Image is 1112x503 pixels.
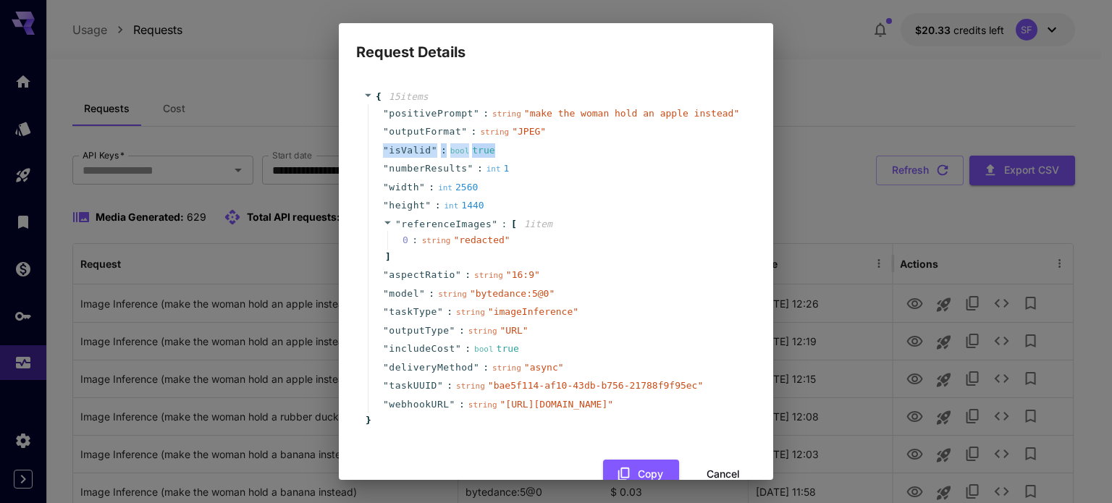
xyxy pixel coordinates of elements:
[389,91,429,102] span: 15 item s
[691,460,756,489] button: Cancel
[459,397,465,412] span: :
[511,217,517,232] span: [
[389,124,461,139] span: outputFormat
[429,287,434,301] span: :
[383,325,389,336] span: "
[389,379,437,393] span: taskUUID
[465,268,471,282] span: :
[383,343,389,354] span: "
[389,287,419,301] span: model
[383,250,391,264] span: ]
[461,126,467,137] span: "
[441,143,447,158] span: :
[524,108,739,119] span: " make the woman hold an apple instead "
[444,198,484,213] div: 1440
[419,182,425,193] span: "
[474,345,494,354] span: bool
[488,380,703,391] span: " bae5f114-af10-43db-b756-21788f9f95ec "
[389,198,425,213] span: height
[483,360,489,375] span: :
[473,108,479,119] span: "
[468,163,473,174] span: "
[422,236,451,245] span: string
[506,269,540,280] span: " 16:9 "
[395,219,401,229] span: "
[473,362,479,373] span: "
[486,161,510,176] div: 1
[450,399,455,410] span: "
[488,306,578,317] span: " imageInference "
[419,288,425,299] span: "
[383,362,389,373] span: "
[412,233,418,248] div: :
[389,143,431,158] span: isValid
[492,109,521,119] span: string
[474,342,519,356] div: true
[339,23,773,64] h2: Request Details
[456,381,485,391] span: string
[389,324,449,338] span: outputType
[455,269,461,280] span: "
[471,124,477,139] span: :
[389,106,473,121] span: positivePrompt
[383,145,389,156] span: "
[389,305,437,319] span: taskType
[524,219,552,229] span: 1 item
[383,163,389,174] span: "
[470,288,555,299] span: " bytedance:5@0 "
[383,200,389,211] span: "
[383,288,389,299] span: "
[447,305,452,319] span: :
[456,308,485,317] span: string
[383,399,389,410] span: "
[468,326,497,336] span: string
[389,342,455,356] span: includeCost
[500,399,614,410] span: " [URL][DOMAIN_NAME] "
[363,413,371,428] span: }
[455,343,461,354] span: "
[474,271,503,280] span: string
[431,145,437,156] span: "
[450,325,455,336] span: "
[389,360,473,375] span: deliveryMethod
[459,324,465,338] span: :
[383,306,389,317] span: "
[483,106,489,121] span: :
[465,342,471,356] span: :
[429,180,434,195] span: :
[486,164,501,174] span: int
[450,143,495,158] div: true
[437,306,443,317] span: "
[502,217,507,232] span: :
[383,126,389,137] span: "
[603,460,679,489] button: Copy
[512,126,546,137] span: " JPEG "
[447,379,452,393] span: :
[437,380,443,391] span: "
[444,201,458,211] span: int
[438,180,478,195] div: 2560
[500,325,528,336] span: " URL "
[492,219,497,229] span: "
[389,180,419,195] span: width
[438,289,467,299] span: string
[389,397,449,412] span: webhookURL
[435,198,441,213] span: :
[492,363,521,373] span: string
[383,380,389,391] span: "
[383,108,389,119] span: "
[453,234,510,245] span: " redacted "
[425,200,431,211] span: "
[383,182,389,193] span: "
[480,127,509,137] span: string
[401,219,492,229] span: referenceImages
[383,269,389,280] span: "
[524,362,564,373] span: " async "
[389,161,467,176] span: numberResults
[468,400,497,410] span: string
[438,183,452,193] span: int
[376,90,382,104] span: {
[450,146,470,156] span: bool
[403,233,422,248] span: 0
[389,268,455,282] span: aspectRatio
